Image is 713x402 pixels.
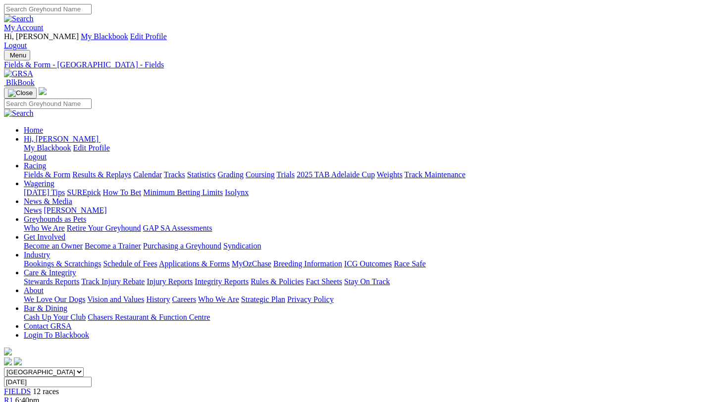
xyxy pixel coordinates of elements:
a: Hi, [PERSON_NAME] [24,135,101,143]
div: Care & Integrity [24,277,709,286]
img: logo-grsa-white.png [39,87,47,95]
a: Fields & Form [24,170,70,179]
a: Login To Blackbook [24,331,89,339]
a: Cash Up Your Club [24,313,86,321]
a: Rules & Policies [251,277,304,286]
a: Schedule of Fees [103,259,157,268]
a: Track Maintenance [405,170,465,179]
button: Toggle navigation [4,50,30,60]
img: facebook.svg [4,357,12,365]
a: Chasers Restaurant & Function Centre [88,313,210,321]
img: logo-grsa-white.png [4,348,12,355]
input: Search [4,99,92,109]
div: Greyhounds as Pets [24,224,709,233]
div: About [24,295,709,304]
a: Injury Reports [147,277,193,286]
a: Who We Are [24,224,65,232]
span: BlkBook [6,78,35,87]
img: Search [4,109,34,118]
div: News & Media [24,206,709,215]
a: Purchasing a Greyhound [143,242,221,250]
a: Applications & Forms [159,259,230,268]
a: History [146,295,170,303]
a: MyOzChase [232,259,271,268]
a: How To Bet [103,188,142,197]
a: My Blackbook [24,144,71,152]
a: Stewards Reports [24,277,79,286]
a: FIELDS [4,387,31,396]
div: Racing [24,170,709,179]
a: Weights [377,170,403,179]
a: Grading [218,170,244,179]
a: Syndication [223,242,261,250]
a: Get Involved [24,233,65,241]
a: Who We Are [198,295,239,303]
a: Edit Profile [130,32,167,41]
a: Care & Integrity [24,268,76,277]
img: twitter.svg [14,357,22,365]
div: Get Involved [24,242,709,251]
a: Trials [276,170,295,179]
a: Careers [172,295,196,303]
a: Minimum Betting Limits [143,188,223,197]
a: [DATE] Tips [24,188,65,197]
span: Menu [10,51,26,59]
div: Wagering [24,188,709,197]
a: Fact Sheets [306,277,342,286]
a: BlkBook [4,78,35,87]
span: Hi, [PERSON_NAME] [24,135,99,143]
a: Logout [24,152,47,161]
a: Wagering [24,179,54,188]
a: Home [24,126,43,134]
a: Vision and Values [87,295,144,303]
a: SUREpick [67,188,101,197]
a: News [24,206,42,214]
a: Stay On Track [344,277,390,286]
a: Fields & Form - [GEOGRAPHIC_DATA] - Fields [4,60,709,69]
a: Coursing [246,170,275,179]
a: Industry [24,251,50,259]
a: My Blackbook [81,32,128,41]
a: Contact GRSA [24,322,71,330]
input: Search [4,4,92,14]
a: Integrity Reports [195,277,249,286]
a: Racing [24,161,46,170]
a: Retire Your Greyhound [67,224,141,232]
a: Isolynx [225,188,249,197]
a: Track Injury Rebate [81,277,145,286]
a: Calendar [133,170,162,179]
button: Toggle navigation [4,88,37,99]
a: Tracks [164,170,185,179]
a: Statistics [187,170,216,179]
a: We Love Our Dogs [24,295,85,303]
a: About [24,286,44,295]
div: Hi, [PERSON_NAME] [24,144,709,161]
a: Race Safe [394,259,425,268]
a: Bookings & Scratchings [24,259,101,268]
a: 2025 TAB Adelaide Cup [297,170,375,179]
a: Bar & Dining [24,304,67,312]
a: Edit Profile [73,144,110,152]
a: My Account [4,23,44,32]
img: Search [4,14,34,23]
a: Breeding Information [273,259,342,268]
a: Results & Replays [72,170,131,179]
a: Privacy Policy [287,295,334,303]
a: GAP SA Assessments [143,224,212,232]
a: News & Media [24,197,72,205]
div: Bar & Dining [24,313,709,322]
img: Close [8,89,33,97]
a: ICG Outcomes [344,259,392,268]
div: Industry [24,259,709,268]
a: Logout [4,41,27,50]
a: Become a Trainer [85,242,141,250]
a: Strategic Plan [241,295,285,303]
input: Select date [4,377,92,387]
a: Greyhounds as Pets [24,215,86,223]
span: Hi, [PERSON_NAME] [4,32,79,41]
span: 12 races [33,387,59,396]
a: Become an Owner [24,242,83,250]
img: GRSA [4,69,33,78]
